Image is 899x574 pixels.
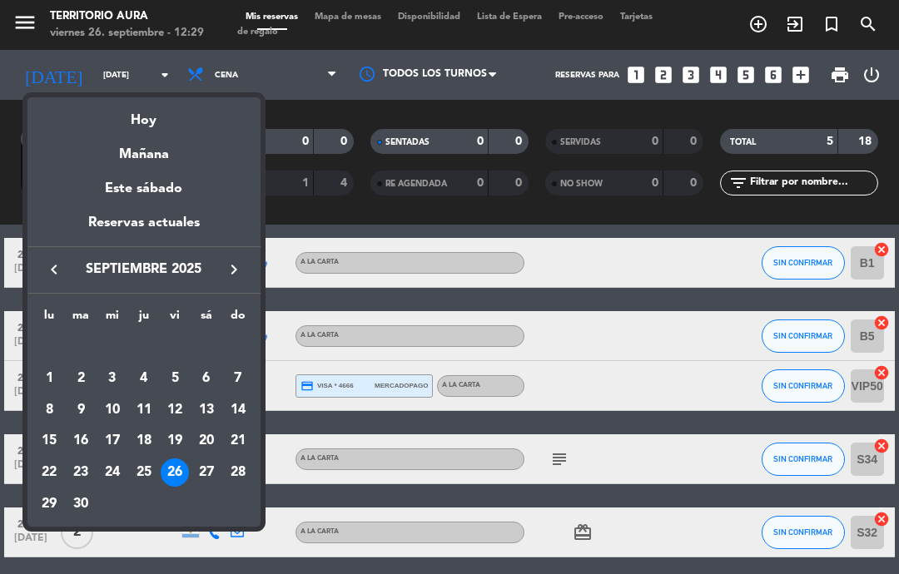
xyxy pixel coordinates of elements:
[34,425,66,457] td: 15 de septiembre de 2025
[222,306,254,332] th: domingo
[35,490,63,518] div: 29
[97,363,128,394] td: 3 de septiembre de 2025
[159,306,191,332] th: viernes
[67,458,95,487] div: 23
[35,427,63,455] div: 15
[222,457,254,488] td: 28 de septiembre de 2025
[130,396,158,424] div: 11
[192,396,221,424] div: 13
[161,396,189,424] div: 12
[27,212,261,246] div: Reservas actuales
[191,363,222,394] td: 6 de septiembre de 2025
[128,306,160,332] th: jueves
[161,427,189,455] div: 19
[65,488,97,520] td: 30 de septiembre de 2025
[224,458,252,487] div: 28
[98,427,127,455] div: 17
[27,97,261,131] div: Hoy
[97,306,128,332] th: miércoles
[67,490,95,518] div: 30
[222,394,254,426] td: 14 de septiembre de 2025
[219,259,249,280] button: keyboard_arrow_right
[159,363,191,394] td: 5 de septiembre de 2025
[191,394,222,426] td: 13 de septiembre de 2025
[27,131,261,166] div: Mañana
[35,396,63,424] div: 8
[34,363,66,394] td: 1 de septiembre de 2025
[161,458,189,487] div: 26
[224,260,244,280] i: keyboard_arrow_right
[34,306,66,332] th: lunes
[192,427,221,455] div: 20
[65,363,97,394] td: 2 de septiembre de 2025
[35,458,63,487] div: 22
[159,425,191,457] td: 19 de septiembre de 2025
[65,306,97,332] th: martes
[98,396,127,424] div: 10
[192,364,221,393] div: 6
[34,457,66,488] td: 22 de septiembre de 2025
[161,364,189,393] div: 5
[98,364,127,393] div: 3
[159,394,191,426] td: 12 de septiembre de 2025
[34,488,66,520] td: 29 de septiembre de 2025
[128,363,160,394] td: 4 de septiembre de 2025
[39,259,69,280] button: keyboard_arrow_left
[224,364,252,393] div: 7
[34,331,254,363] td: SEP.
[191,457,222,488] td: 27 de septiembre de 2025
[67,396,95,424] div: 9
[69,259,219,280] span: septiembre 2025
[192,458,221,487] div: 27
[98,458,127,487] div: 24
[65,425,97,457] td: 16 de septiembre de 2025
[97,394,128,426] td: 10 de septiembre de 2025
[191,425,222,457] td: 20 de septiembre de 2025
[34,394,66,426] td: 8 de septiembre de 2025
[159,457,191,488] td: 26 de septiembre de 2025
[224,396,252,424] div: 14
[44,260,64,280] i: keyboard_arrow_left
[128,457,160,488] td: 25 de septiembre de 2025
[130,458,158,487] div: 25
[222,363,254,394] td: 7 de septiembre de 2025
[191,306,222,332] th: sábado
[97,425,128,457] td: 17 de septiembre de 2025
[35,364,63,393] div: 1
[97,457,128,488] td: 24 de septiembre de 2025
[130,427,158,455] div: 18
[128,425,160,457] td: 18 de septiembre de 2025
[130,364,158,393] div: 4
[222,425,254,457] td: 21 de septiembre de 2025
[65,457,97,488] td: 23 de septiembre de 2025
[27,166,261,212] div: Este sábado
[224,427,252,455] div: 21
[128,394,160,426] td: 11 de septiembre de 2025
[67,364,95,393] div: 2
[67,427,95,455] div: 16
[65,394,97,426] td: 9 de septiembre de 2025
